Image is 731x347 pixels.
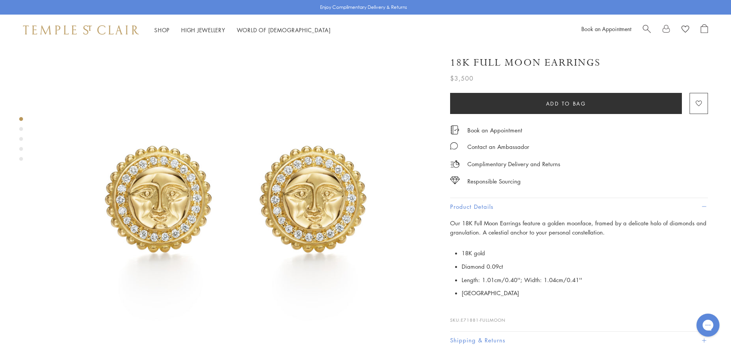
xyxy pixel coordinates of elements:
button: Product Details [450,198,708,215]
div: Contact an Ambassador [467,142,529,152]
p: SKU: [450,309,708,324]
nav: Main navigation [154,25,331,35]
img: MessageIcon-01_2.svg [450,142,458,150]
span: $3,500 [450,73,474,83]
a: World of [DEMOGRAPHIC_DATA]World of [DEMOGRAPHIC_DATA] [237,26,331,34]
a: Open Shopping Bag [701,24,708,36]
a: Search [643,24,651,36]
img: icon_delivery.svg [450,159,460,169]
iframe: Gorgias live chat messenger [693,311,723,339]
button: Add to bag [450,93,682,114]
p: Complimentary Delivery and Returns [467,159,560,169]
span: Length: 1.01cm/0.40''; Width: 1.04cm/0.41'' [462,276,582,284]
li: [GEOGRAPHIC_DATA] [462,286,708,300]
a: High JewelleryHigh Jewellery [181,26,225,34]
a: Book an Appointment [581,25,631,33]
p: Enjoy Complimentary Delivery & Returns [320,3,407,11]
span: E71881-FULLMOON [461,317,505,323]
li: 18K gold [462,246,708,260]
a: View Wishlist [681,24,689,36]
img: Temple St. Clair [23,25,139,35]
span: Add to bag [546,99,586,108]
div: Product gallery navigation [19,115,23,167]
span: Diamond 0.09ct [462,263,503,270]
div: Responsible Sourcing [467,177,521,186]
a: ShopShop [154,26,170,34]
h1: 18K Full Moon Earrings [450,56,601,69]
a: Book an Appointment [467,126,522,134]
span: Our 18K Full Moon Earrings feature a golden moonface, framed by a delicate halo of diamonds and g... [450,219,706,236]
img: icon_appointment.svg [450,126,459,134]
img: icon_sourcing.svg [450,177,460,184]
